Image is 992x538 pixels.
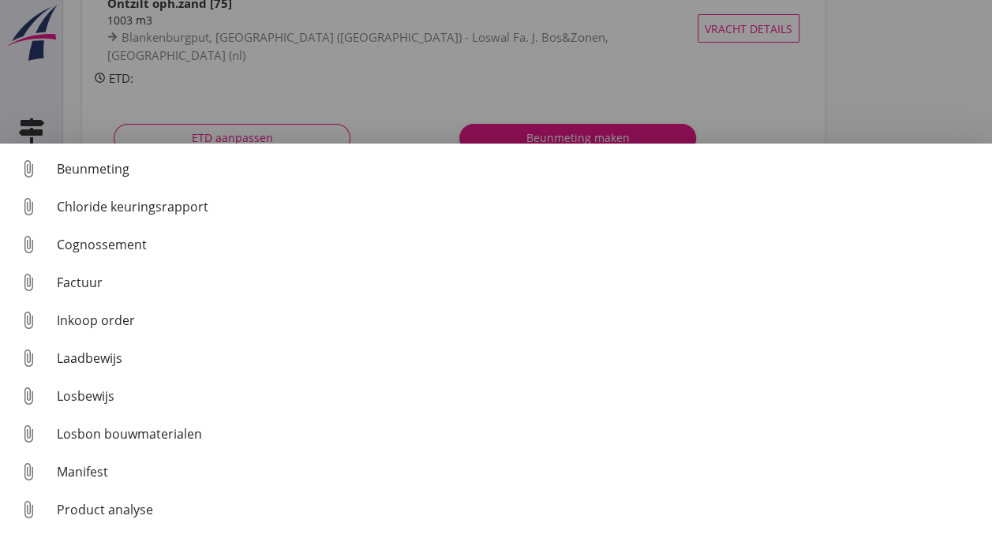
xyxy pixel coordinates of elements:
[16,194,41,219] i: attach_file
[16,383,41,409] i: attach_file
[57,349,979,368] div: Laadbewijs
[16,156,41,181] i: attach_file
[57,273,979,292] div: Factuur
[57,235,979,254] div: Cognossement
[16,346,41,371] i: attach_file
[57,462,979,481] div: Manifest
[16,497,41,522] i: attach_file
[16,459,41,484] i: attach_file
[16,232,41,257] i: attach_file
[16,421,41,446] i: attach_file
[57,387,979,405] div: Losbewijs
[16,270,41,295] i: attach_file
[57,311,979,330] div: Inkoop order
[57,159,979,178] div: Beunmeting
[57,197,979,216] div: Chloride keuringsrapport
[57,500,979,519] div: Product analyse
[57,424,979,443] div: Losbon bouwmaterialen
[16,308,41,333] i: attach_file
